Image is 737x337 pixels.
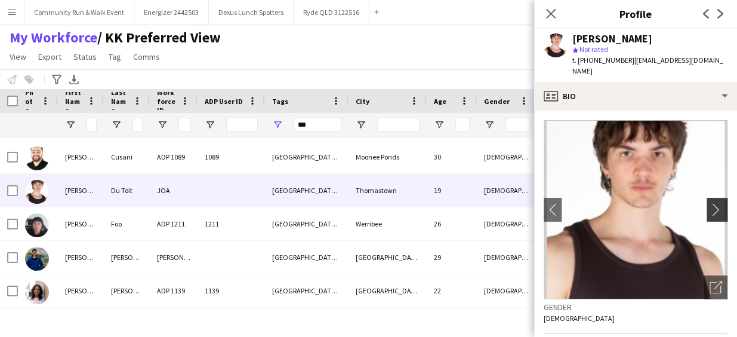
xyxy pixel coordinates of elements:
[65,120,76,130] button: Open Filter Menu
[69,49,101,65] a: Status
[150,274,198,307] div: ADP 1139
[33,49,66,65] a: Export
[572,56,723,75] span: | [EMAIL_ADDRESS][DOMAIN_NAME]
[58,140,104,173] div: [PERSON_NAME]
[150,207,198,240] div: ADP 1211
[25,180,49,204] img: Joa Du Toit
[150,140,198,173] div: ADP 1089
[133,51,160,62] span: Comms
[534,82,737,111] div: Bio
[104,49,126,65] a: Tag
[349,207,427,240] div: Werribee
[505,118,529,132] input: Gender Filter Input
[205,120,215,130] button: Open Filter Menu
[349,174,427,207] div: Thomastown
[150,241,198,274] div: [PERSON_NAME]
[226,118,258,132] input: ADP User ID Filter Input
[10,29,97,47] a: My Workforce
[205,152,219,161] span: 1089
[128,49,165,65] a: Comms
[294,1,369,24] button: Ryde QLD 3122516
[134,1,209,24] button: Energizer 2442503
[294,118,341,132] input: Tags Filter Input
[434,120,445,130] button: Open Filter Menu
[484,97,510,106] span: Gender
[477,174,536,207] div: [DEMOGRAPHIC_DATA]
[427,207,477,240] div: 26
[572,33,652,44] div: [PERSON_NAME]
[544,120,727,299] img: Crew avatar or photo
[484,120,495,130] button: Open Filter Menu
[704,275,727,299] div: Open photos pop-in
[58,207,104,240] div: [PERSON_NAME]
[356,120,366,130] button: Open Filter Menu
[132,118,143,132] input: Last Name Filter Input
[111,88,128,115] span: Last Name
[209,1,294,24] button: Dexus Lunch Spotters
[111,120,122,130] button: Open Filter Menu
[25,88,36,115] span: Photo
[58,241,104,274] div: [PERSON_NAME]
[5,49,31,65] a: View
[427,274,477,307] div: 22
[24,1,134,24] button: Community Run & Walk Event
[572,56,634,65] span: t. [PHONE_NUMBER]
[104,274,150,307] div: [PERSON_NAME]
[65,88,82,115] span: First Name
[67,72,81,87] app-action-btn: Export XLSX
[265,241,349,274] div: [GEOGRAPHIC_DATA], [GEOGRAPHIC_DATA]
[477,207,536,240] div: [DEMOGRAPHIC_DATA]
[265,174,349,207] div: [GEOGRAPHIC_DATA], [GEOGRAPHIC_DATA]
[73,51,97,62] span: Status
[272,97,288,106] span: Tags
[349,274,427,307] div: [GEOGRAPHIC_DATA]
[38,51,61,62] span: Export
[10,51,26,62] span: View
[104,174,150,207] div: Du Toit
[205,286,219,295] span: 1139
[272,120,283,130] button: Open Filter Menu
[427,241,477,274] div: 29
[455,118,470,132] input: Age Filter Input
[104,241,150,274] div: [PERSON_NAME]
[349,140,427,173] div: Moonee Ponds
[579,45,608,54] span: Not rated
[50,72,64,87] app-action-btn: Advanced filters
[104,140,150,173] div: Cusani
[97,29,221,47] span: KK Preferred View
[377,118,420,132] input: City Filter Input
[25,247,49,271] img: Julian Portilla
[157,120,168,130] button: Open Filter Menu
[150,174,198,207] div: JOA
[25,213,49,237] img: Joel Foo
[265,207,349,240] div: [GEOGRAPHIC_DATA], [GEOGRAPHIC_DATA]
[534,6,737,22] h3: Profile
[58,274,104,307] div: [PERSON_NAME]
[25,146,49,170] img: Jesse Cusani
[434,97,446,106] span: Age
[477,140,536,173] div: [DEMOGRAPHIC_DATA]
[205,219,219,228] span: 1211
[104,207,150,240] div: Foo
[356,97,369,106] span: City
[109,51,121,62] span: Tag
[58,174,104,207] div: [PERSON_NAME]
[265,274,349,307] div: [GEOGRAPHIC_DATA], [GEOGRAPHIC_DATA]
[477,274,536,307] div: [DEMOGRAPHIC_DATA]
[544,314,615,323] span: [DEMOGRAPHIC_DATA]
[157,88,176,115] span: Workforce ID
[427,174,477,207] div: 19
[349,241,427,274] div: [GEOGRAPHIC_DATA]
[205,97,243,106] span: ADP User ID
[178,118,190,132] input: Workforce ID Filter Input
[544,302,727,313] h3: Gender
[25,280,49,304] img: Katyayani Sagar-Gordon
[265,140,349,173] div: [GEOGRAPHIC_DATA], [GEOGRAPHIC_DATA]
[427,140,477,173] div: 30
[477,241,536,274] div: [DEMOGRAPHIC_DATA]
[87,118,97,132] input: First Name Filter Input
